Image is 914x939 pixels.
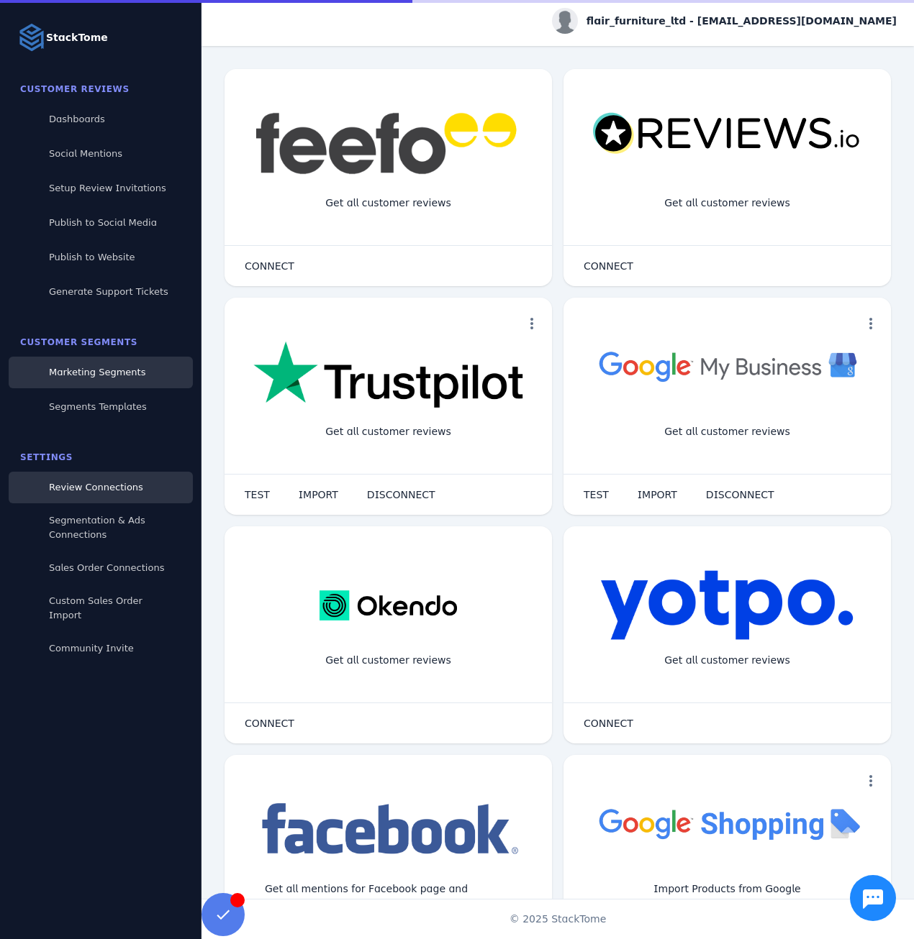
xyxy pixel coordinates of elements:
[653,641,802,679] div: Get all customer reviews
[569,709,648,738] button: CONNECT
[245,261,294,271] span: CONNECT
[584,718,633,728] span: CONNECT
[692,480,789,509] button: DISCONNECT
[230,480,284,509] button: TEST
[510,912,607,927] span: © 2025 StackTome
[584,261,633,271] span: CONNECT
[20,337,137,347] span: Customer Segments
[253,112,523,175] img: feefo.png
[253,798,523,861] img: facebook.png
[552,8,897,34] button: flair_furniture_ltd - [EMAIL_ADDRESS][DOMAIN_NAME]
[314,184,463,222] div: Get all customer reviews
[49,217,157,228] span: Publish to Social Media
[9,276,193,308] a: Generate Support Tickets
[299,490,338,500] span: IMPORT
[253,870,523,923] div: Get all mentions for Facebook page and Instagram account
[245,490,270,500] span: TEST
[49,114,105,124] span: Dashboards
[592,341,862,391] img: googlebusiness.png
[638,490,677,500] span: IMPORT
[49,515,145,540] span: Segmentation & Ads Connections
[706,490,774,500] span: DISCONNECT
[592,798,862,848] img: googleshopping.png
[49,367,145,377] span: Marketing Segments
[353,480,450,509] button: DISCONNECT
[49,643,134,654] span: Community Invite
[600,569,854,641] img: yotpo.png
[9,506,193,549] a: Segmentation & Ads Connections
[49,595,142,620] span: Custom Sales Order Import
[245,718,294,728] span: CONNECT
[17,23,46,52] img: Logo image
[592,112,862,155] img: reviewsio.svg
[253,341,523,411] img: trustpilot.png
[320,569,457,641] img: okendo.webp
[517,309,546,338] button: more
[314,641,463,679] div: Get all customer reviews
[9,633,193,664] a: Community Invite
[9,242,193,273] a: Publish to Website
[9,357,193,388] a: Marketing Segments
[49,401,147,412] span: Segments Templates
[642,870,812,908] div: Import Products from Google
[584,490,609,500] span: TEST
[49,482,143,493] span: Review Connections
[314,413,463,451] div: Get all customer reviews
[653,184,802,222] div: Get all customer reviews
[9,391,193,423] a: Segments Templates
[552,8,578,34] img: profile.jpg
[569,480,623,509] button: TEST
[49,562,164,573] span: Sales Order Connections
[46,30,108,45] strong: StackTome
[9,552,193,584] a: Sales Order Connections
[49,252,135,262] span: Publish to Website
[230,252,309,280] button: CONNECT
[49,183,166,193] span: Setup Review Invitations
[20,452,73,462] span: Settings
[623,480,692,509] button: IMPORT
[856,309,885,338] button: more
[653,413,802,451] div: Get all customer reviews
[9,472,193,503] a: Review Connections
[569,252,648,280] button: CONNECT
[49,148,122,159] span: Social Mentions
[856,766,885,795] button: more
[284,480,353,509] button: IMPORT
[20,84,130,94] span: Customer Reviews
[9,207,193,239] a: Publish to Social Media
[230,709,309,738] button: CONNECT
[367,490,435,500] span: DISCONNECT
[49,286,168,297] span: Generate Support Tickets
[587,14,897,29] span: flair_furniture_ltd - [EMAIL_ADDRESS][DOMAIN_NAME]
